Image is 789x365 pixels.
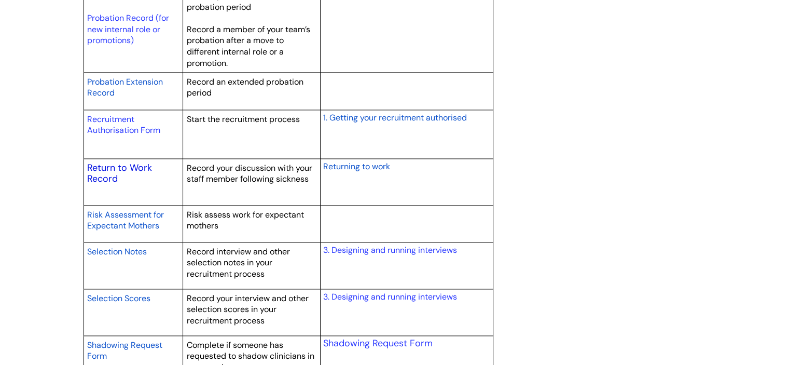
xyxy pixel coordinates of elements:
[323,161,390,172] span: Returning to work
[87,114,160,136] a: Recruitment Authorisation Form
[87,293,150,304] span: Selection Scores
[187,246,290,279] span: Record interview and other selection notes in your recruitment process
[87,161,152,185] a: Return to Work Record
[87,76,163,99] span: Probation Extension Record
[87,208,164,232] a: Risk Assessment for Expectant Mothers
[323,160,390,172] a: Returning to work
[323,112,466,123] span: 1. Getting your recruitment authorised
[323,111,466,124] a: 1. Getting your recruitment authorised
[187,76,303,99] span: Record an extended probation period
[187,163,312,185] span: Record your discussion with your staff member following sickness
[87,75,163,99] a: Probation Extension Record
[187,209,304,232] span: Risk assess work for expectant mothers
[87,12,169,46] a: Probation Record (for new internal role or promotions)
[87,245,147,258] a: Selection Notes
[87,292,150,304] a: Selection Scores
[87,209,164,232] span: Risk Assessment for Expectant Mothers
[323,291,456,302] a: 3. Designing and running interviews
[187,24,310,69] span: Record a member of your team’s probation after a move to different internal role or a promotion.
[323,245,456,255] a: 3. Designing and running interviews
[187,114,300,125] span: Start the recruitment process
[323,337,432,349] a: Shadowing Request Form
[87,340,162,362] span: Shadowing Request Form
[187,293,309,326] span: Record your interview and other selection scores in your recruitment process
[87,339,162,362] a: Shadowing Request Form
[87,246,147,257] span: Selection Notes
